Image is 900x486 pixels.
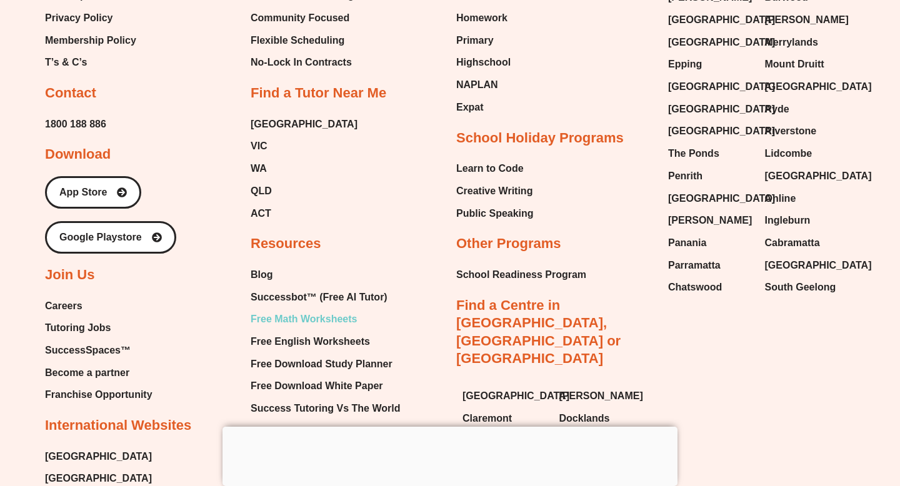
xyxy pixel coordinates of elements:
[668,77,775,96] span: [GEOGRAPHIC_DATA]
[45,9,136,27] a: Privacy Policy
[765,189,796,208] span: Online
[45,146,111,164] h2: Download
[45,297,82,315] span: Careers
[251,355,392,374] span: Free Download Study Planner
[668,234,706,252] span: Panania
[251,9,357,27] a: Community Focused
[668,11,775,29] span: [GEOGRAPHIC_DATA]
[765,33,849,52] a: Merrylands
[668,256,752,275] a: Parramatta
[668,278,752,297] a: Chatswood
[45,341,131,360] span: SuccessSpaces™
[251,265,400,284] a: Blog
[251,288,387,307] span: Successbot™ (Free AI Tutor)
[251,204,357,223] a: ACT
[251,332,400,351] a: Free English Worksheets
[456,98,484,117] span: Expat
[668,167,702,186] span: Penrith
[765,234,849,252] a: Cabramatta
[456,159,534,178] a: Learn to Code
[765,211,849,230] a: Ingleburn
[559,387,643,405] span: [PERSON_NAME]
[251,159,357,178] a: WA
[668,11,752,29] a: [GEOGRAPHIC_DATA]
[251,31,357,50] a: Flexible Scheduling
[462,387,547,405] a: [GEOGRAPHIC_DATA]
[251,182,357,201] a: QLD
[668,122,775,141] span: [GEOGRAPHIC_DATA]
[686,345,900,486] div: Chat Widget
[668,211,752,230] a: [PERSON_NAME]
[765,122,817,141] span: Riverstone
[251,115,357,134] a: [GEOGRAPHIC_DATA]
[251,422,346,440] span: SuccessAcademy™
[456,53,511,72] span: Highschool
[462,387,569,405] span: [GEOGRAPHIC_DATA]
[765,11,849,29] a: [PERSON_NAME]
[668,33,752,52] a: [GEOGRAPHIC_DATA]
[251,422,400,440] a: SuccessAcademy™
[765,33,818,52] span: Merrylands
[45,84,96,102] h2: Contact
[45,319,152,337] a: Tutoring Jobs
[456,31,516,50] a: Primary
[45,417,191,435] h2: International Websites
[251,137,267,156] span: VIC
[45,447,152,466] a: [GEOGRAPHIC_DATA]
[456,159,524,178] span: Learn to Code
[59,187,107,197] span: App Store
[668,77,752,96] a: [GEOGRAPHIC_DATA]
[765,100,789,119] span: Ryde
[456,9,507,27] span: Homework
[765,77,849,96] a: [GEOGRAPHIC_DATA]
[251,377,400,395] a: Free Download White Paper
[456,204,534,223] a: Public Speaking
[668,256,721,275] span: Parramatta
[251,159,267,178] span: WA
[45,53,87,72] span: T’s & C’s
[59,232,142,242] span: Google Playstore
[456,129,624,147] h2: School Holiday Programs
[45,53,136,72] a: T’s & C’s
[45,319,111,337] span: Tutoring Jobs
[45,364,129,382] span: Become a partner
[668,144,752,163] a: The Ponds
[668,144,719,163] span: The Ponds
[456,265,586,284] a: School Readiness Program
[559,409,644,428] a: Docklands
[251,399,400,418] a: Success Tutoring Vs The World
[765,77,872,96] span: [GEOGRAPHIC_DATA]
[668,100,752,119] a: [GEOGRAPHIC_DATA]
[668,100,775,119] span: [GEOGRAPHIC_DATA]
[222,427,677,483] iframe: Advertisement
[45,385,152,404] span: Franchise Opportunity
[251,377,383,395] span: Free Download White Paper
[251,182,272,201] span: QLD
[456,53,516,72] a: Highschool
[251,332,370,351] span: Free English Worksheets
[251,53,357,72] a: No-Lock In Contracts
[765,144,812,163] span: Lidcombe
[765,278,836,297] span: South Geelong
[765,211,811,230] span: Ingleburn
[251,137,357,156] a: VIC
[45,31,136,50] span: Membership Policy
[668,278,722,297] span: Chatswood
[45,115,106,134] a: 1800 188 886
[45,9,113,27] span: Privacy Policy
[45,297,152,315] a: Careers
[251,53,352,72] span: No-Lock In Contracts
[668,167,752,186] a: Penrith
[251,288,400,307] a: Successbot™ (Free AI Tutor)
[765,256,849,275] a: [GEOGRAPHIC_DATA]
[251,310,400,329] a: Free Math Worksheets
[251,355,400,374] a: Free Download Study Planner
[251,310,357,329] span: Free Math Worksheets
[765,55,824,74] span: Mount Druitt
[559,409,610,428] span: Docklands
